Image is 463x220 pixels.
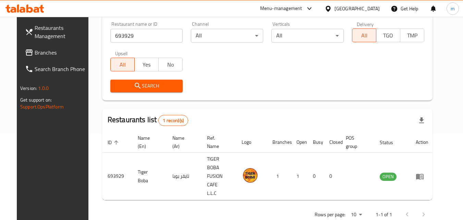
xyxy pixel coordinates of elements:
div: [GEOGRAPHIC_DATA] [334,5,380,12]
span: m [451,5,455,12]
td: 1 [291,153,307,200]
span: OPEN [380,173,397,181]
a: Support.OpsPlatform [20,102,64,111]
span: All [113,60,132,70]
a: Search Branch Phone [20,61,94,77]
span: Version: [20,84,37,93]
span: ID [108,138,121,147]
span: Yes [137,60,156,70]
p: Rows per page: [315,210,345,219]
label: Delivery [357,22,374,26]
h2: Restaurants list [108,115,188,126]
span: Ref. Name [207,134,228,150]
div: All [271,29,344,43]
div: Menu [416,172,428,181]
th: Branches [267,132,291,153]
th: Closed [324,132,340,153]
img: Tiger Boba [242,166,259,184]
th: Open [291,132,307,153]
span: Restaurants Management [35,24,89,40]
button: Search [110,80,183,92]
button: Yes [134,58,159,71]
a: Branches [20,44,94,61]
span: 1.0.0 [38,84,49,93]
div: Export file [413,112,430,129]
p: 1-1 of 1 [376,210,392,219]
td: 693929 [102,153,132,200]
div: Rows per page: [348,210,365,220]
td: تايقر بوبا [167,153,202,200]
div: OPEN [380,173,397,181]
label: Upsell [115,51,128,56]
span: TMP [403,31,422,40]
td: 0 [324,153,340,200]
button: TMP [400,28,424,42]
div: Menu-management [260,4,302,13]
span: Search [116,82,177,90]
th: Action [410,132,434,153]
span: Branches [35,48,89,57]
td: Tiger Boba [132,153,167,200]
input: Search for restaurant name or ID.. [110,29,183,43]
table: enhanced table [102,132,434,200]
div: All [191,29,263,43]
span: Search Branch Phone [35,65,89,73]
td: 1 [267,153,291,200]
div: Total records count [158,115,188,126]
th: Busy [307,132,324,153]
span: POS group [346,134,366,150]
span: Get support on: [20,95,52,104]
span: All [355,31,374,40]
td: 0 [307,153,324,200]
span: Status [380,138,402,147]
span: Name (Ar) [172,134,193,150]
a: Restaurants Management [20,20,94,44]
th: Logo [236,132,267,153]
span: No [161,60,180,70]
button: TGO [376,28,400,42]
span: TGO [379,31,398,40]
button: All [110,58,135,71]
button: No [158,58,183,71]
button: All [352,28,376,42]
span: 1 record(s) [159,117,188,124]
span: Name (En) [138,134,159,150]
td: TIGER BOBA FUSION CAFE L.L.C [202,153,236,200]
